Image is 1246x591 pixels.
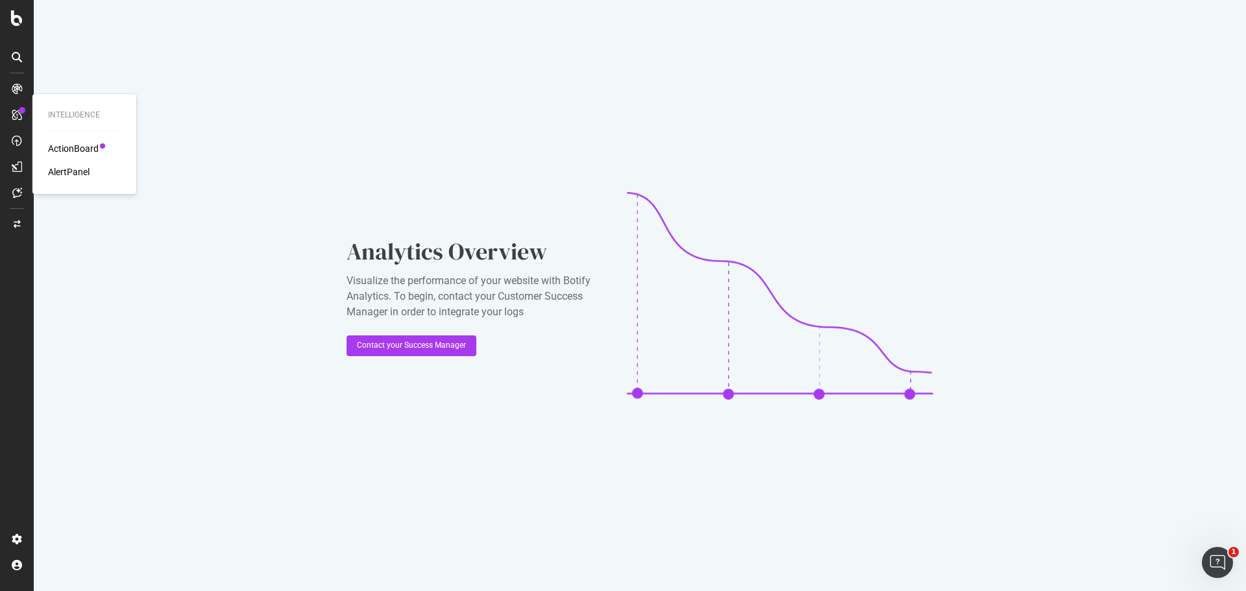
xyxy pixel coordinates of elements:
img: CaL_T18e.png [627,192,933,400]
a: AlertPanel [48,165,90,178]
div: Visualize the performance of your website with Botify Analytics. To begin, contact your Customer ... [347,273,606,320]
div: Analytics Overview [347,235,606,268]
div: Intelligence [48,110,121,121]
a: ActionBoard [48,142,99,155]
div: Contact your Success Manager [357,340,466,351]
iframe: Intercom live chat [1202,547,1233,578]
span: 1 [1228,547,1239,557]
button: Contact your Success Manager [347,335,476,356]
